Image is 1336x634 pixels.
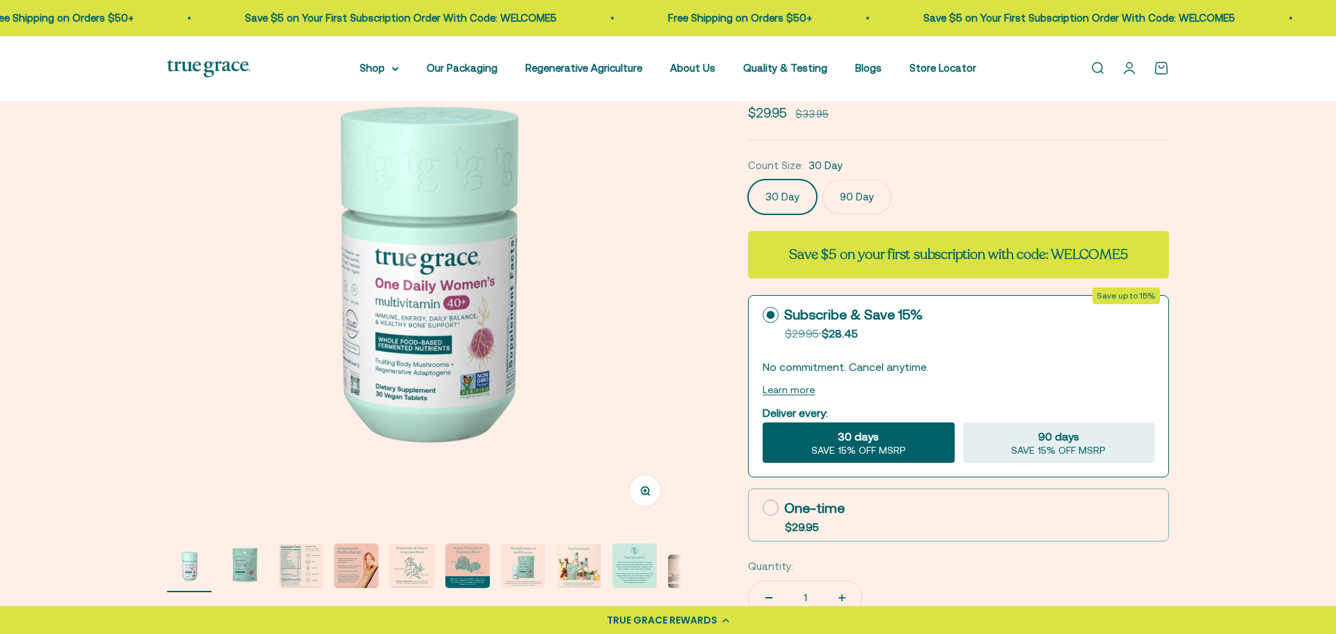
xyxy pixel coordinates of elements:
img: Our full product line provides a robust and comprehensive offering for a true foundation of healt... [557,544,601,588]
button: Increase quantity [822,581,862,615]
button: Go to item 2 [223,544,267,592]
a: Our Packaging [427,62,498,74]
compare-at-price: $33.95 [795,106,829,122]
a: About Us [670,62,715,74]
img: Daily Multivitamin for Immune Support, Energy, Daily Balance, and Healthy Bone Support* - Vitamin... [223,544,267,588]
sale-price: $29.95 [748,102,787,123]
label: Quantity: [748,558,793,575]
img: Every lot of True Grace supplements undergoes extensive third-party testing. Regulation says we d... [612,544,657,588]
img: Daily Multivitamin for Immune Support, Energy, Daily Balance, and Healthy Bone Support* Vitamin A... [167,544,212,588]
img: Fruiting Body Vegan Soy Free Gluten Free Dairy Free [278,544,323,588]
button: Go to item 6 [445,544,490,592]
img: Holy Basil and Ashwagandha are Ayurvedic herbs known as "adaptogens." They support overall health... [390,544,434,588]
a: Regenerative Agriculture [525,62,642,74]
span: 30 Day [809,157,843,174]
button: Decrease quantity [749,581,789,615]
div: TRUE GRACE REWARDS [607,613,717,628]
summary: Shop [360,60,399,77]
a: Free Shipping on Orders $50+ [666,12,810,24]
button: Go to item 5 [390,544,434,592]
p: Save $5 on Your First Subscription Order With Code: WELCOME5 [243,10,555,26]
a: Blogs [855,62,882,74]
img: When you opt out for our refill pouches instead of buying a whole new bottle every time you buy s... [501,544,546,588]
button: Go to item 8 [557,544,601,592]
a: Store Locator [909,62,976,74]
img: Daily Multivitamin for Immune Support, Energy, Daily Balance, and Healthy Bone Support* Vitamin A... [167,13,681,527]
img: Reishi supports healthy aging. Lion's Mane for brain, nerve, and cognitive support. Maitake suppo... [445,544,490,588]
button: Go to item 3 [278,544,323,592]
p: Save $5 on Your First Subscription Order With Code: WELCOME5 [921,10,1233,26]
button: Go to item 7 [501,544,546,592]
a: Quality & Testing [743,62,827,74]
button: Go to item 10 [668,555,713,592]
strong: Save $5 on your first subscription with code: WELCOME5 [789,245,1127,264]
legend: Count Size: [748,157,803,174]
button: Go to item 4 [334,544,379,592]
button: Go to item 9 [612,544,657,592]
img: - 1200IU of Vitamin D3 from lichen and 60 mcg of Vitamin K2 from Mena-Q7 - Regenerative & organic... [334,544,379,588]
button: Go to item 1 [167,544,212,592]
